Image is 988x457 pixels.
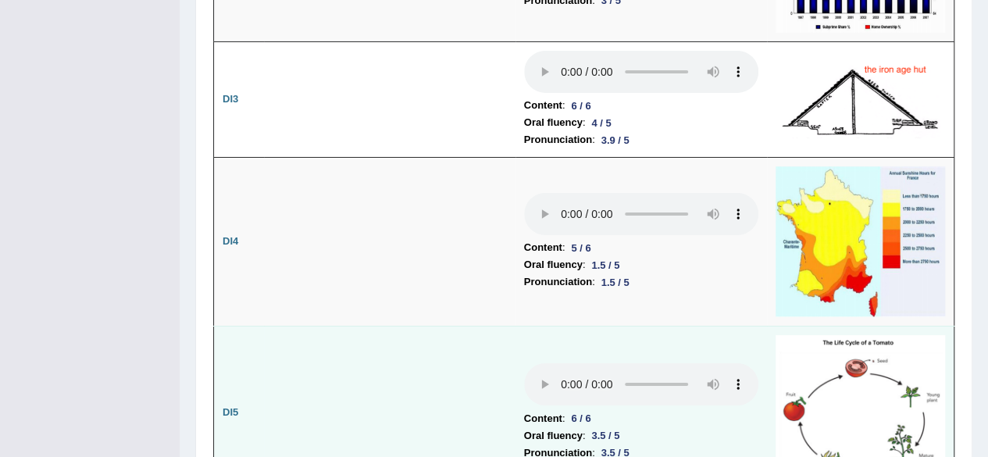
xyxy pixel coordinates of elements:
[565,240,597,256] div: 5 / 6
[223,235,238,247] b: DI4
[565,98,597,114] div: 6 / 6
[524,427,583,445] b: Oral fluency
[524,256,583,273] b: Oral fluency
[524,273,592,291] b: Pronunciation
[524,131,592,148] b: Pronunciation
[524,131,758,148] li: :
[524,256,758,273] li: :
[565,410,597,427] div: 6 / 6
[524,97,562,114] b: Content
[524,114,758,131] li: :
[524,410,758,427] li: :
[524,97,758,114] li: :
[595,132,636,148] div: 3.9 / 5
[524,427,758,445] li: :
[524,239,758,256] li: :
[585,427,626,444] div: 3.5 / 5
[585,115,617,131] div: 4 / 5
[524,114,583,131] b: Oral fluency
[524,410,562,427] b: Content
[595,274,636,291] div: 1.5 / 5
[524,273,758,291] li: :
[223,93,238,105] b: DI3
[223,406,238,418] b: DI5
[585,257,626,273] div: 1.5 / 5
[524,239,562,256] b: Content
